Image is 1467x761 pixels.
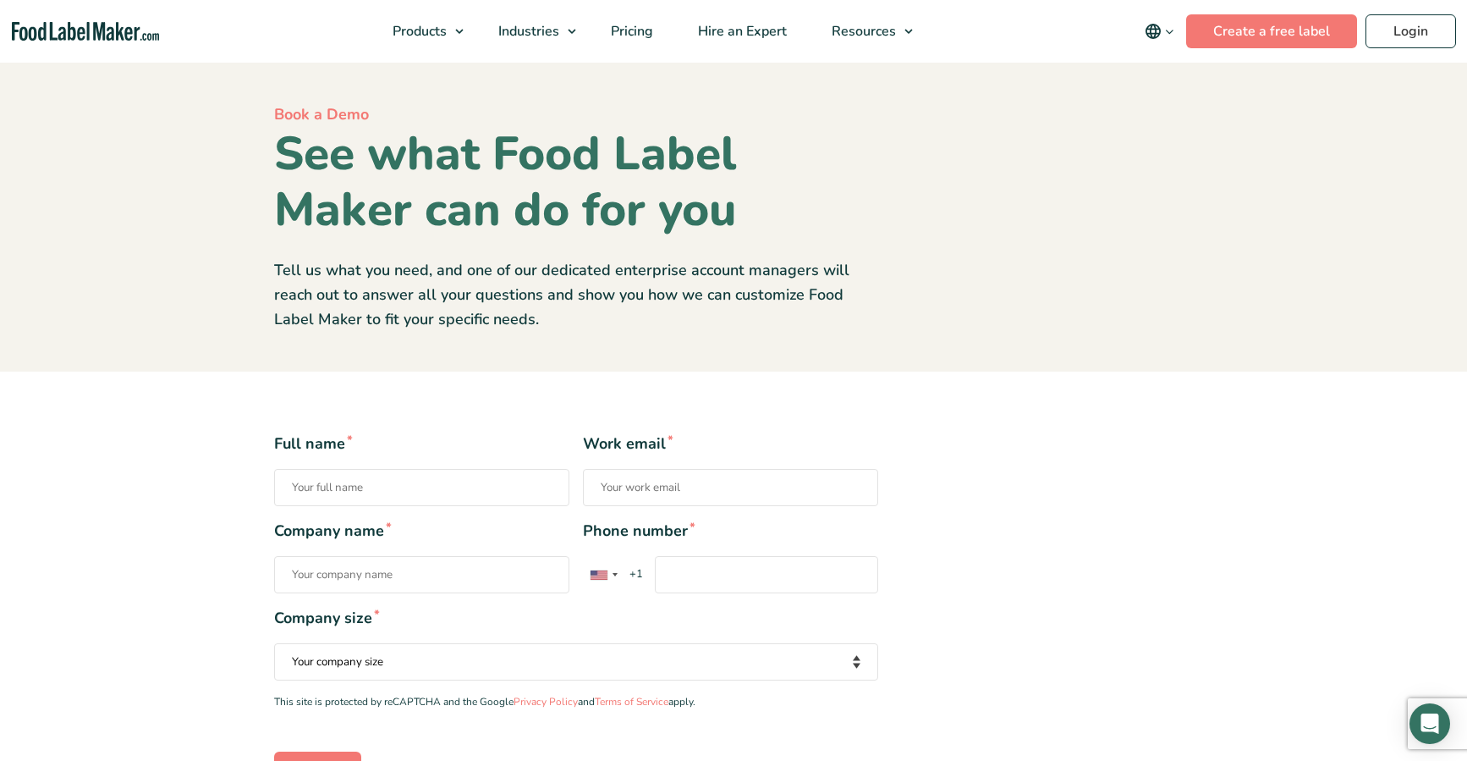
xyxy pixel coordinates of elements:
[274,104,369,124] span: Book a Demo
[655,556,878,593] input: Phone number* List of countries+1
[274,469,569,506] input: Full name*
[274,126,878,238] h1: See what Food Label Maker can do for you
[274,556,569,593] input: Company name*
[514,695,578,709] a: Privacy Policy
[606,22,655,41] span: Pricing
[274,258,878,331] p: Tell us what you need, and one of our dedicated enterprise account managers will reach out to ans...
[274,607,878,630] span: Company size
[693,22,788,41] span: Hire an Expert
[1365,14,1456,48] a: Login
[583,433,878,455] span: Work email
[584,557,623,593] div: United States: +1
[1409,703,1450,744] div: Open Intercom Messenger
[583,469,878,506] input: Work email*
[827,22,898,41] span: Resources
[274,520,569,543] span: Company name
[1186,14,1357,48] a: Create a free label
[583,520,878,543] span: Phone number
[621,566,651,583] span: +1
[274,433,569,455] span: Full name
[595,695,668,709] a: Terms of Service
[274,694,878,710] p: This site is protected by reCAPTCHA and the Google and apply.
[387,22,448,41] span: Products
[493,22,561,41] span: Industries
